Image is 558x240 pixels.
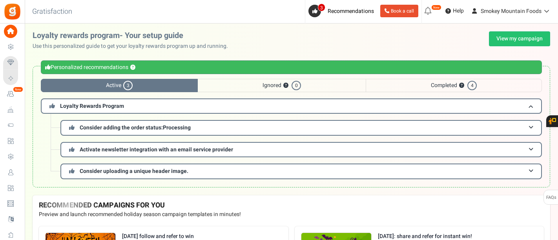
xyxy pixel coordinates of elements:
span: Processing [163,124,191,132]
span: Help [451,7,464,15]
a: Help [442,5,467,17]
span: FAQs [546,190,556,205]
span: 3 [123,81,133,90]
span: Consider uploading a unique header image. [80,167,188,175]
h3: Gratisfaction [24,4,81,20]
span: Active [41,79,198,92]
em: New [13,87,23,92]
span: Ignored [198,79,366,92]
button: ? [130,65,135,70]
span: 4 [467,81,477,90]
img: Gratisfaction [4,3,21,20]
p: Use this personalized guide to get your loyalty rewards program up and running. [33,42,234,50]
h2: Loyalty rewards program- Your setup guide [33,31,234,40]
a: View my campaign [489,31,550,46]
span: Smokey Mountain Foods [481,7,542,15]
span: Completed [366,79,542,92]
div: Personalized recommendations [41,60,542,74]
a: Book a call [380,5,418,17]
button: ? [283,83,288,88]
span: 3 [318,4,325,11]
a: 3 Recommendations [308,5,377,17]
p: Preview and launch recommended holiday season campaign templates in minutes! [39,211,544,218]
a: New [3,87,21,101]
span: Loyalty Rewards Program [60,102,124,110]
em: New [431,5,441,10]
span: 0 [292,81,301,90]
span: Consider adding the order status: [80,124,191,132]
button: ? [459,83,464,88]
span: Recommendations [328,7,374,15]
span: Activate newsletter integration with an email service provider [80,145,233,154]
h4: RECOMMENDED CAMPAIGNS FOR YOU [39,202,544,209]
